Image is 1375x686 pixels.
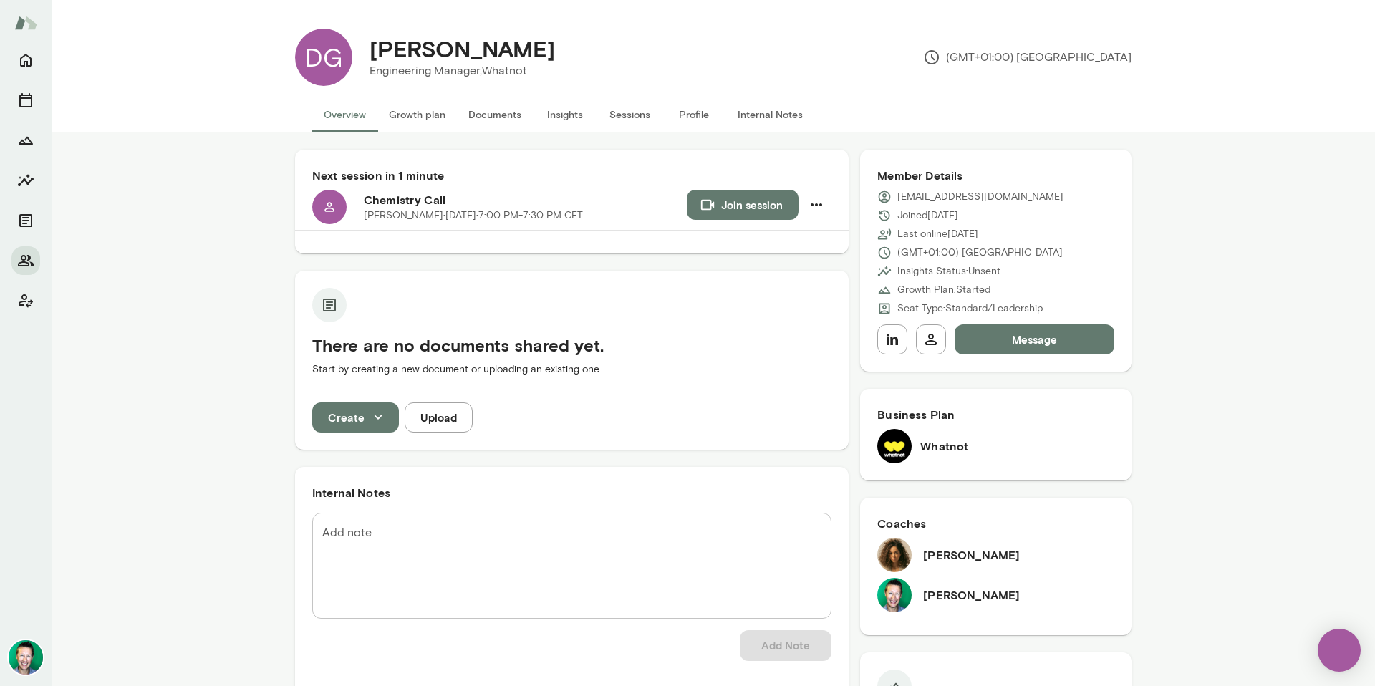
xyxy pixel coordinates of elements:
[533,97,597,132] button: Insights
[370,35,555,62] h4: [PERSON_NAME]
[377,97,457,132] button: Growth plan
[312,97,377,132] button: Overview
[955,324,1114,354] button: Message
[726,97,814,132] button: Internal Notes
[687,190,799,220] button: Join session
[897,301,1043,316] p: Seat Type: Standard/Leadership
[11,126,40,155] button: Growth Plan
[897,283,990,297] p: Growth Plan: Started
[364,208,583,223] p: [PERSON_NAME] · [DATE] · 7:00 PM-7:30 PM CET
[312,362,831,377] p: Start by creating a new document or uploading an existing one.
[312,334,831,357] h5: There are no documents shared yet.
[897,227,978,241] p: Last online [DATE]
[662,97,726,132] button: Profile
[920,438,968,455] h6: Whatnot
[897,190,1063,204] p: [EMAIL_ADDRESS][DOMAIN_NAME]
[597,97,662,132] button: Sessions
[897,208,958,223] p: Joined [DATE]
[11,86,40,115] button: Sessions
[312,484,831,501] h6: Internal Notes
[877,167,1114,184] h6: Member Details
[877,515,1114,532] h6: Coaches
[364,191,687,208] h6: Chemistry Call
[877,538,912,572] img: Najla Elmachtoub
[877,578,912,612] img: Brian Lawrence
[897,246,1063,260] p: (GMT+01:00) [GEOGRAPHIC_DATA]
[11,166,40,195] button: Insights
[877,406,1114,423] h6: Business Plan
[312,402,399,433] button: Create
[11,246,40,275] button: Members
[295,29,352,86] div: DG
[11,206,40,235] button: Documents
[405,402,473,433] button: Upload
[9,640,43,675] img: Brian Lawrence
[897,264,1000,279] p: Insights Status: Unsent
[370,62,555,79] p: Engineering Manager, Whatnot
[923,546,1020,564] h6: [PERSON_NAME]
[923,49,1132,66] p: (GMT+01:00) [GEOGRAPHIC_DATA]
[457,97,533,132] button: Documents
[14,9,37,37] img: Mento
[923,586,1020,604] h6: [PERSON_NAME]
[312,167,831,184] h6: Next session in 1 minute
[11,286,40,315] button: Client app
[11,46,40,74] button: Home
